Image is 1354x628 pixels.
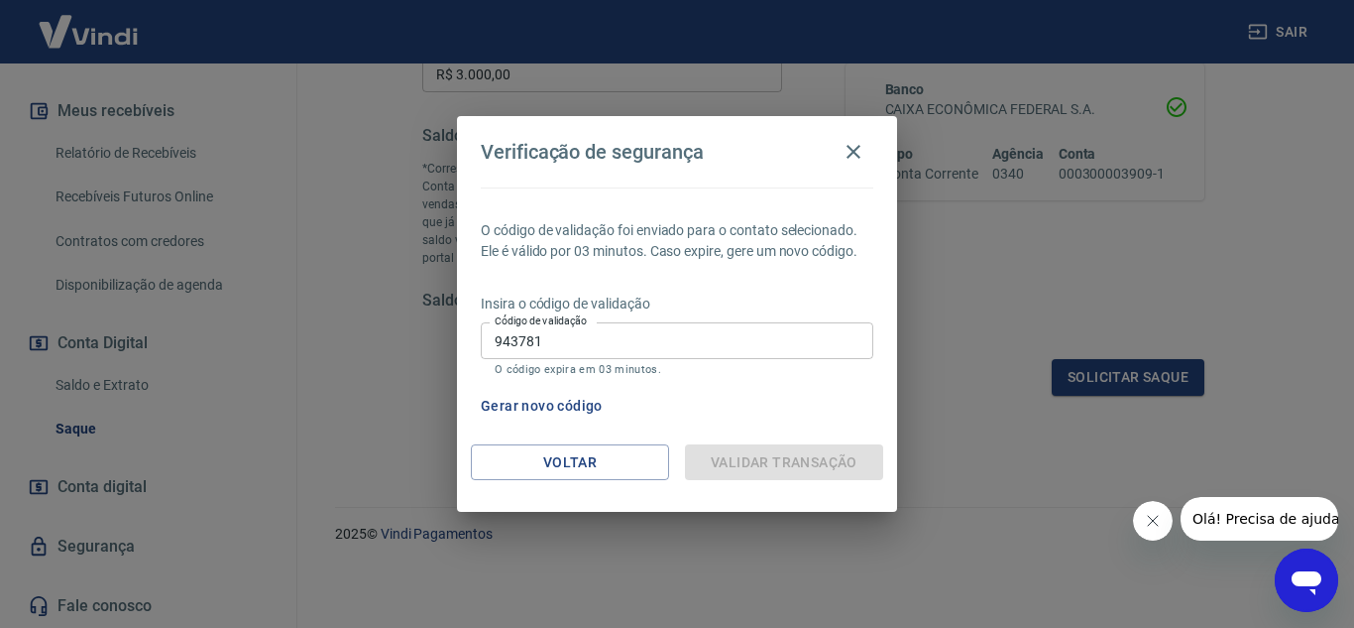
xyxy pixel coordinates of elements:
[1275,549,1338,612] iframe: Botão para abrir a janela de mensagens
[495,314,587,328] label: Código de validação
[1133,501,1173,541] iframe: Fechar mensagem
[473,388,611,425] button: Gerar novo código
[12,14,167,30] span: Olá! Precisa de ajuda?
[495,363,859,376] p: O código expira em 03 minutos.
[481,294,873,314] p: Insira o código de validação
[1181,497,1338,541] iframe: Mensagem da empresa
[481,220,873,262] p: O código de validação foi enviado para o contato selecionado. Ele é válido por 03 minutos. Caso e...
[471,444,669,481] button: Voltar
[481,140,704,164] h4: Verificação de segurança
